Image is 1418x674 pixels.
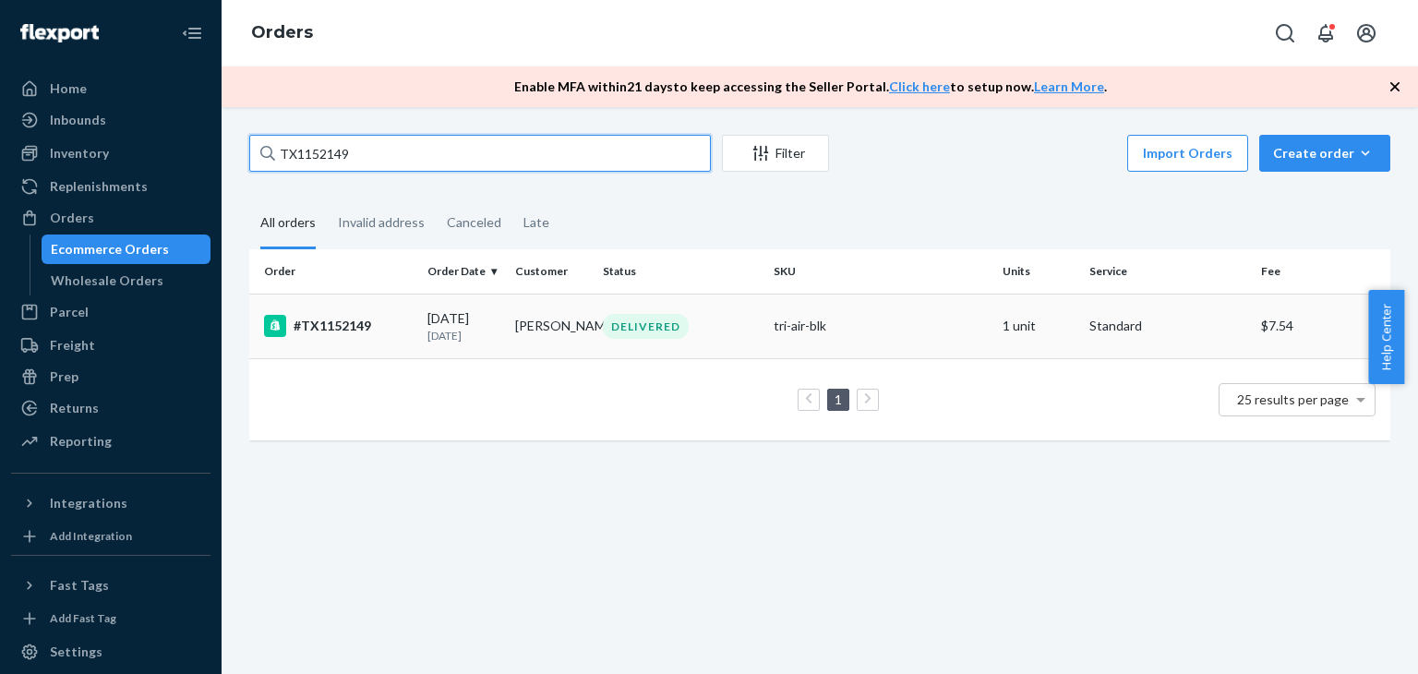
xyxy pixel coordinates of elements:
button: Filter [722,135,829,172]
td: 1 unit [995,294,1083,358]
a: Freight [11,331,210,360]
div: Orders [50,209,94,227]
a: Wholesale Orders [42,266,211,295]
td: $7.54 [1254,294,1390,358]
a: Replenishments [11,172,210,201]
div: Wholesale Orders [51,271,163,290]
div: All orders [260,199,316,249]
div: Parcel [50,303,89,321]
button: Open Search Box [1267,15,1304,52]
button: Integrations [11,488,210,518]
div: Replenishments [50,177,148,196]
a: Parcel [11,297,210,327]
a: Returns [11,393,210,423]
a: Inventory [11,138,210,168]
div: Invalid address [338,199,425,247]
div: Home [50,79,87,98]
div: Add Integration [50,528,132,544]
div: DELIVERED [603,314,689,339]
p: Enable MFA within 21 days to keep accessing the Seller Portal. to setup now. . [514,78,1107,96]
a: Home [11,74,210,103]
div: Integrations [50,494,127,512]
a: Inbounds [11,105,210,135]
th: Status [595,249,766,294]
th: Order [249,249,420,294]
input: Search orders [249,135,711,172]
a: Orders [251,22,313,42]
div: Inbounds [50,111,106,129]
div: Prep [50,367,78,386]
div: Create order [1273,144,1376,162]
a: Click here [889,78,950,94]
div: Freight [50,336,95,355]
div: #TX1152149 [264,315,413,337]
p: [DATE] [427,328,500,343]
a: Add Integration [11,525,210,548]
th: Units [995,249,1083,294]
th: SKU [766,249,994,294]
button: Fast Tags [11,571,210,600]
div: Reporting [50,432,112,451]
td: [PERSON_NAME] [508,294,595,358]
div: Inventory [50,144,109,162]
button: Help Center [1368,290,1404,384]
button: Open notifications [1307,15,1344,52]
th: Order Date [420,249,508,294]
div: tri-air-blk [774,317,987,335]
a: Prep [11,362,210,391]
th: Service [1082,249,1253,294]
a: Add Fast Tag [11,608,210,630]
button: Create order [1259,135,1390,172]
div: Add Fast Tag [50,610,116,626]
button: Close Navigation [174,15,210,52]
a: Ecommerce Orders [42,235,211,264]
div: Filter [723,144,828,162]
div: Fast Tags [50,576,109,595]
span: 25 results per page [1237,391,1349,407]
button: Open account menu [1348,15,1385,52]
button: Import Orders [1127,135,1248,172]
a: Orders [11,203,210,233]
a: Reporting [11,427,210,456]
p: Standard [1089,317,1245,335]
a: Page 1 is your current page [831,391,846,407]
div: Canceled [447,199,501,247]
div: Late [523,199,549,247]
div: [DATE] [427,309,500,343]
a: Learn More [1034,78,1104,94]
div: Ecommerce Orders [51,240,169,259]
div: Returns [50,399,99,417]
div: Settings [50,643,102,661]
ol: breadcrumbs [236,6,328,60]
a: Settings [11,637,210,667]
img: Flexport logo [20,24,99,42]
div: Customer [515,263,588,279]
th: Fee [1254,249,1390,294]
